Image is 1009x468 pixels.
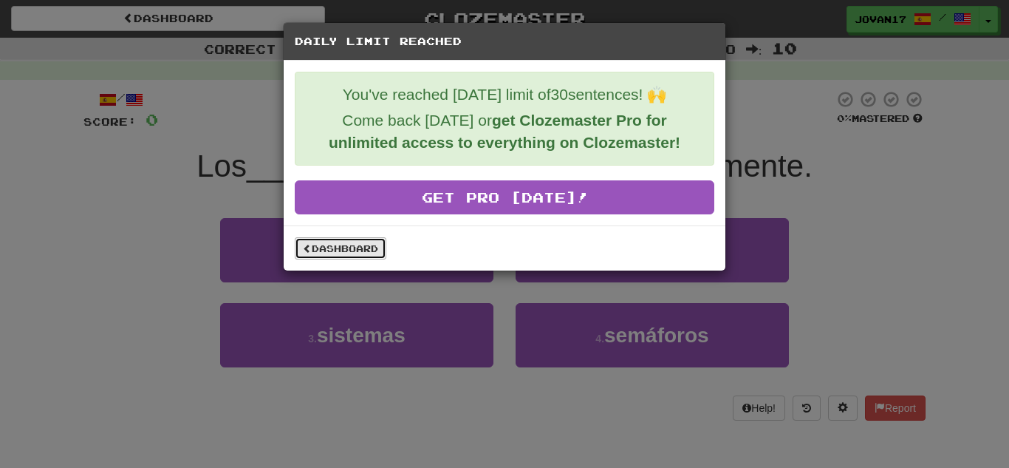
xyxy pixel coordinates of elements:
[307,109,702,154] p: Come back [DATE] or
[295,34,714,49] h5: Daily Limit Reached
[295,237,386,260] a: Dashboard
[329,112,680,151] strong: get Clozemaster Pro for unlimited access to everything on Clozemaster!
[307,84,702,106] p: You've reached [DATE] limit of 30 sentences! 🙌
[295,180,714,214] a: Get Pro [DATE]!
